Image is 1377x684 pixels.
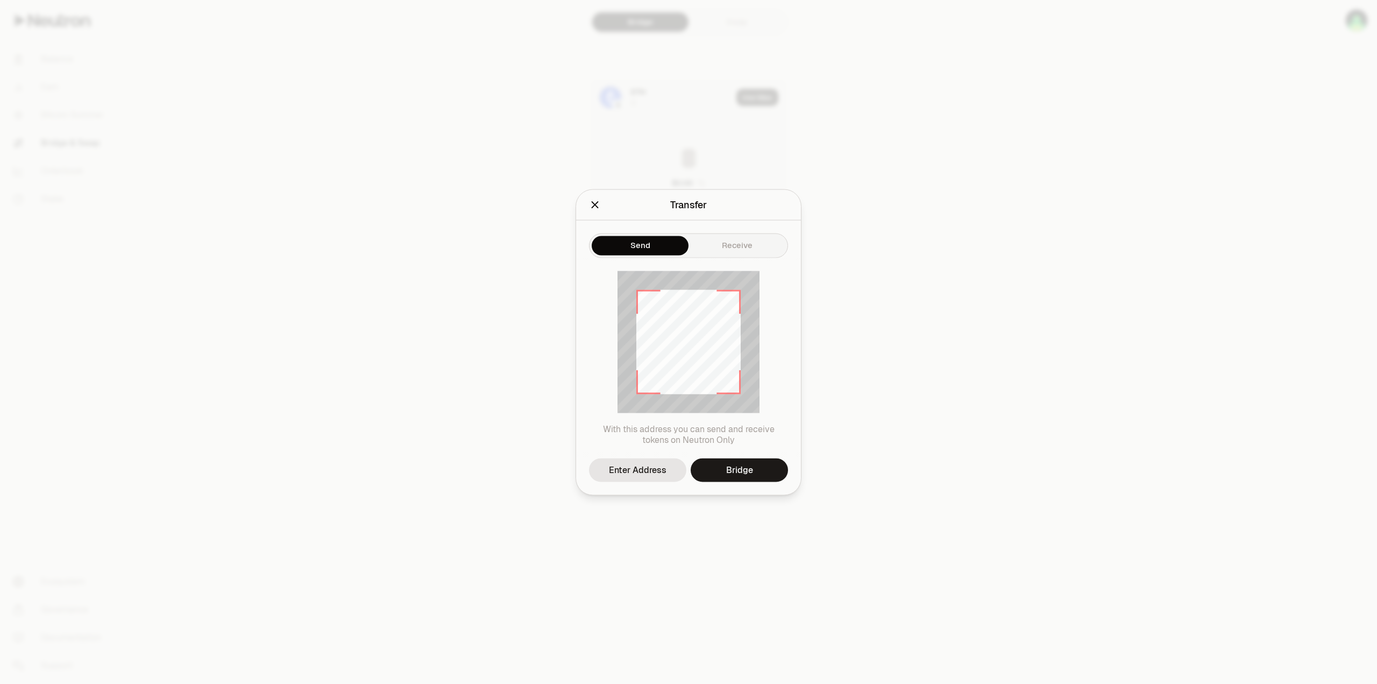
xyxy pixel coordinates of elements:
[589,458,686,482] button: Enter Address
[589,197,601,212] button: Close
[589,424,788,445] p: With this address you can send and receive tokens on Neutron Only
[609,463,666,476] div: Enter Address
[670,197,707,212] div: Transfer
[688,236,785,255] button: Receive
[592,236,688,255] button: Send
[691,458,788,482] a: Bridge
